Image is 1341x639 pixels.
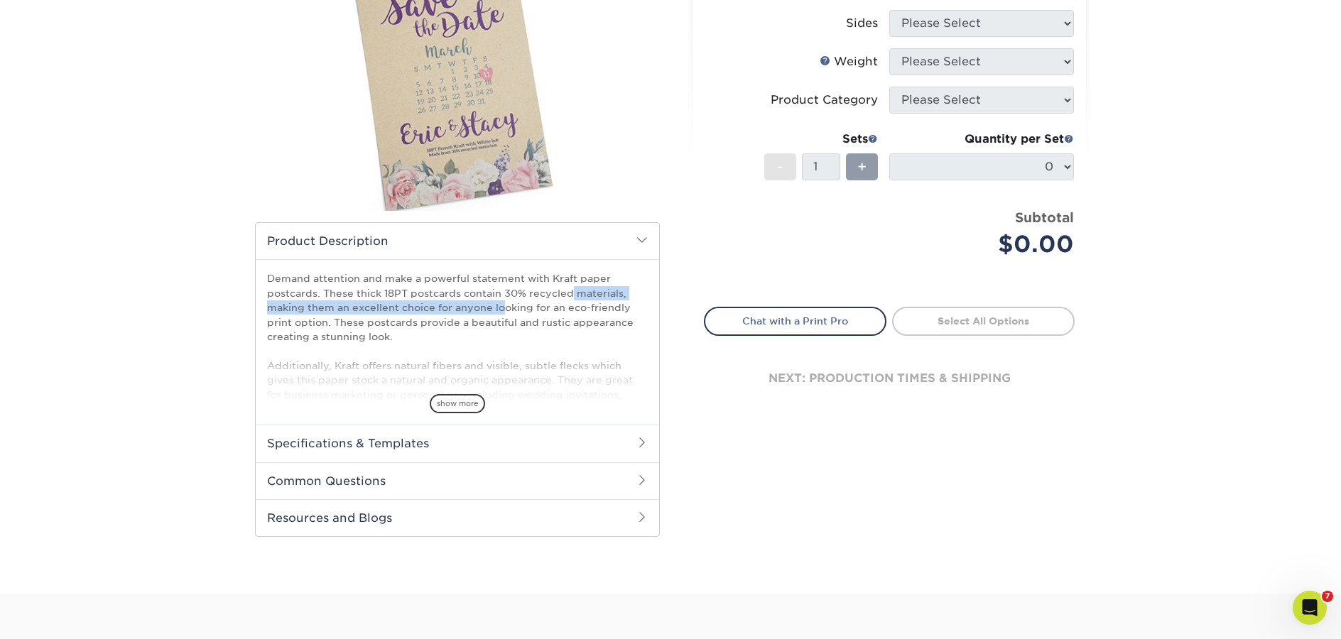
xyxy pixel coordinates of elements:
a: Chat with a Print Pro [704,307,886,335]
span: + [857,156,867,177]
div: $0.00 [900,227,1074,261]
div: Weight [820,53,878,70]
iframe: Intercom live chat [1293,591,1327,625]
div: Product Category [771,92,878,109]
h2: Product Description [256,223,659,259]
h2: Specifications & Templates [256,425,659,461]
span: - [777,156,783,177]
div: next: production times & shipping [704,336,1075,421]
a: Select All Options [892,307,1075,335]
h2: Resources and Blogs [256,499,659,536]
span: show more [430,394,485,413]
h2: Common Questions [256,462,659,499]
div: Sets [764,131,878,148]
div: Sides [846,15,878,32]
strong: Subtotal [1015,209,1074,225]
div: Quantity per Set [889,131,1074,148]
p: Demand attention and make a powerful statement with Kraft paper postcards. These thick 18PT postc... [267,271,648,416]
span: 7 [1322,591,1333,602]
